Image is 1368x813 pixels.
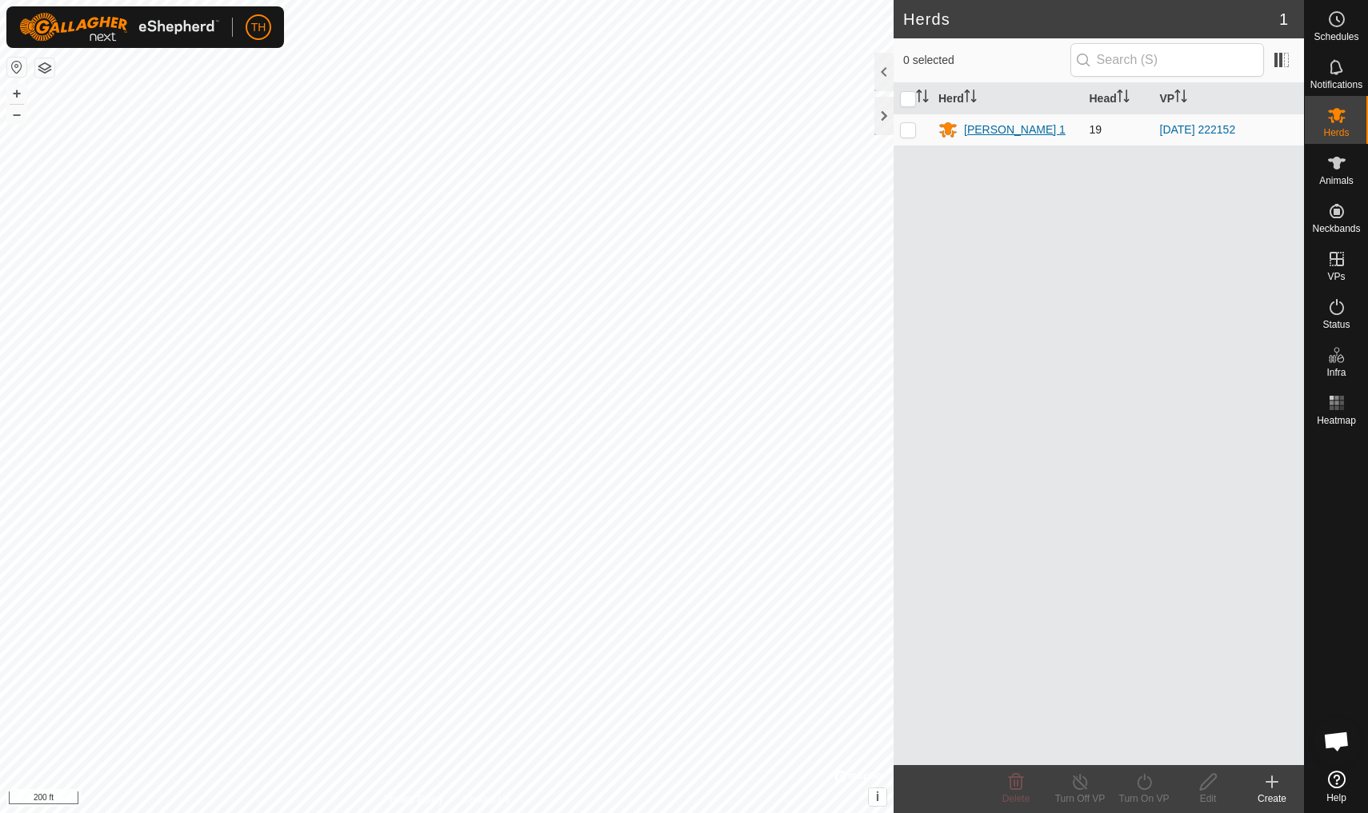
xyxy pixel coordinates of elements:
[1176,791,1240,806] div: Edit
[964,122,1066,138] div: [PERSON_NAME] 1
[7,58,26,77] button: Reset Map
[1317,416,1356,425] span: Heatmap
[1090,123,1102,136] span: 19
[1327,272,1345,281] span: VPs
[964,92,977,105] p-sorticon: Activate to sort
[903,10,1279,29] h2: Herds
[1083,83,1154,114] th: Head
[1240,791,1304,806] div: Create
[1112,791,1176,806] div: Turn On VP
[1312,224,1360,233] span: Neckbands
[1305,764,1368,809] a: Help
[35,58,54,78] button: Map Layers
[932,83,1083,114] th: Herd
[1002,793,1030,804] span: Delete
[903,52,1070,69] span: 0 selected
[1160,123,1236,136] a: [DATE] 222152
[869,788,886,806] button: i
[916,92,929,105] p-sorticon: Activate to sort
[1310,80,1362,90] span: Notifications
[7,84,26,103] button: +
[1326,368,1346,377] span: Infra
[1313,717,1361,765] div: Open chat
[7,105,26,124] button: –
[462,792,510,807] a: Contact Us
[1314,32,1358,42] span: Schedules
[1154,83,1305,114] th: VP
[1048,791,1112,806] div: Turn Off VP
[1117,92,1130,105] p-sorticon: Activate to sort
[19,13,219,42] img: Gallagher Logo
[1174,92,1187,105] p-sorticon: Activate to sort
[1322,320,1350,329] span: Status
[1070,43,1264,77] input: Search (S)
[251,19,266,36] span: TH
[1323,128,1349,137] span: Herds
[1279,7,1288,31] span: 1
[383,792,443,807] a: Privacy Policy
[1326,793,1346,803] span: Help
[876,790,879,803] span: i
[1319,176,1354,185] span: Animals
